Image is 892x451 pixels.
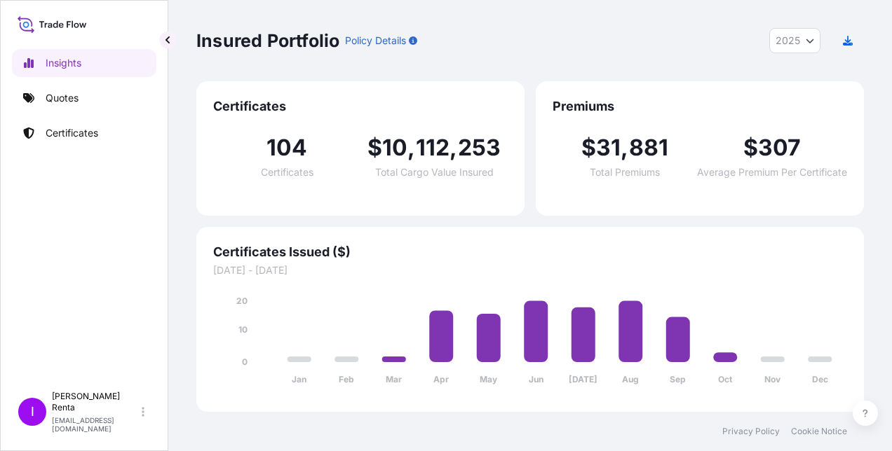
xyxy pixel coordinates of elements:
[382,137,407,159] span: 10
[46,56,81,70] p: Insights
[345,34,406,48] p: Policy Details
[46,126,98,140] p: Certificates
[416,137,450,159] span: 112
[812,374,828,384] tspan: Dec
[339,374,354,384] tspan: Feb
[261,167,313,177] span: Certificates
[238,324,248,335] tspan: 10
[292,374,306,384] tspan: Jan
[590,167,660,177] span: Total Premiums
[718,374,733,384] tspan: Oct
[12,119,156,147] a: Certificates
[433,374,449,384] tspan: Apr
[581,137,596,159] span: $
[375,167,494,177] span: Total Cargo Value Insured
[722,426,780,437] a: Privacy Policy
[52,391,139,413] p: [PERSON_NAME] Renta
[196,29,339,52] p: Insured Portfolio
[266,137,308,159] span: 104
[52,416,139,433] p: [EMAIL_ADDRESS][DOMAIN_NAME]
[480,374,498,384] tspan: May
[213,98,508,115] span: Certificates
[458,137,501,159] span: 253
[242,356,248,367] tspan: 0
[769,28,820,53] button: Year Selector
[386,374,402,384] tspan: Mar
[12,49,156,77] a: Insights
[450,137,457,159] span: ,
[46,91,79,105] p: Quotes
[776,34,800,48] span: 2025
[758,137,802,159] span: 307
[12,84,156,112] a: Quotes
[743,137,758,159] span: $
[629,137,669,159] span: 881
[367,137,382,159] span: $
[213,244,847,261] span: Certificates Issued ($)
[764,374,781,384] tspan: Nov
[407,137,415,159] span: ,
[529,374,543,384] tspan: Jun
[569,374,597,384] tspan: [DATE]
[621,137,628,159] span: ,
[553,98,847,115] span: Premiums
[697,167,847,177] span: Average Premium Per Certificate
[213,263,847,277] span: [DATE] - [DATE]
[622,374,639,384] tspan: Aug
[31,405,34,419] span: I
[236,296,248,306] tspan: 20
[670,374,686,384] tspan: Sep
[596,137,621,159] span: 31
[791,426,847,437] a: Cookie Notice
